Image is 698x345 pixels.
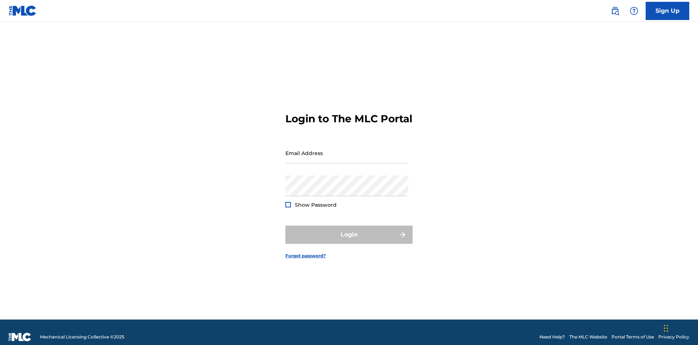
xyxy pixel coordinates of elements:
[608,4,622,18] a: Public Search
[9,333,31,341] img: logo
[658,334,689,340] a: Privacy Policy
[285,253,326,259] a: Forgot password?
[646,2,689,20] a: Sign Up
[9,5,37,16] img: MLC Logo
[662,310,698,345] iframe: Chat Widget
[285,112,412,125] h3: Login to The MLC Portal
[569,334,607,340] a: The MLC Website
[627,4,641,18] div: Help
[40,334,124,340] span: Mechanical Licensing Collective © 2025
[295,202,337,208] span: Show Password
[630,7,638,15] img: help
[664,317,668,339] div: Drag
[611,334,654,340] a: Portal Terms of Use
[539,334,565,340] a: Need Help?
[611,7,619,15] img: search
